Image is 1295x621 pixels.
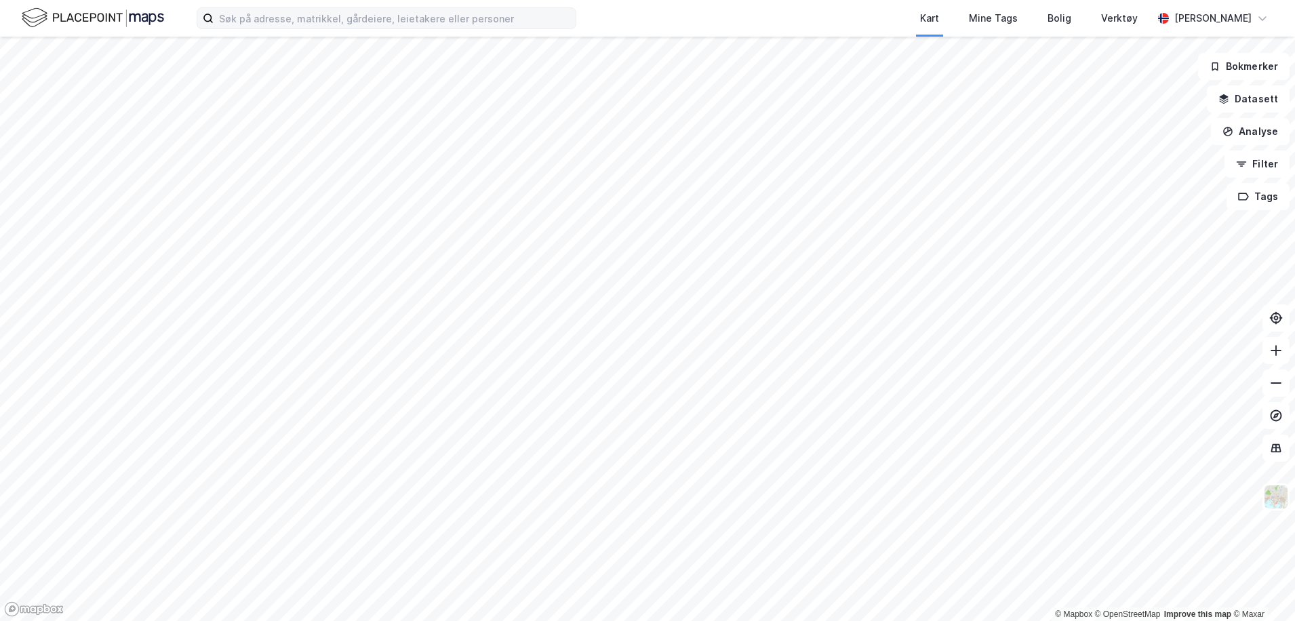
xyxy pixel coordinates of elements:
button: Analyse [1211,118,1290,145]
a: Mapbox homepage [4,601,64,617]
button: Tags [1227,183,1290,210]
div: Bolig [1048,10,1071,26]
div: Verktøy [1101,10,1138,26]
a: Mapbox [1055,609,1092,619]
input: Søk på adresse, matrikkel, gårdeiere, leietakere eller personer [214,8,576,28]
button: Datasett [1207,85,1290,113]
div: Kart [920,10,939,26]
img: logo.f888ab2527a4732fd821a326f86c7f29.svg [22,6,164,30]
div: Mine Tags [969,10,1018,26]
iframe: Chat Widget [1227,556,1295,621]
a: OpenStreetMap [1095,609,1161,619]
button: Filter [1224,151,1290,178]
a: Improve this map [1164,609,1231,619]
div: Kontrollprogram for chat [1227,556,1295,621]
button: Bokmerker [1198,53,1290,80]
img: Z [1263,484,1289,510]
div: [PERSON_NAME] [1174,10,1252,26]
